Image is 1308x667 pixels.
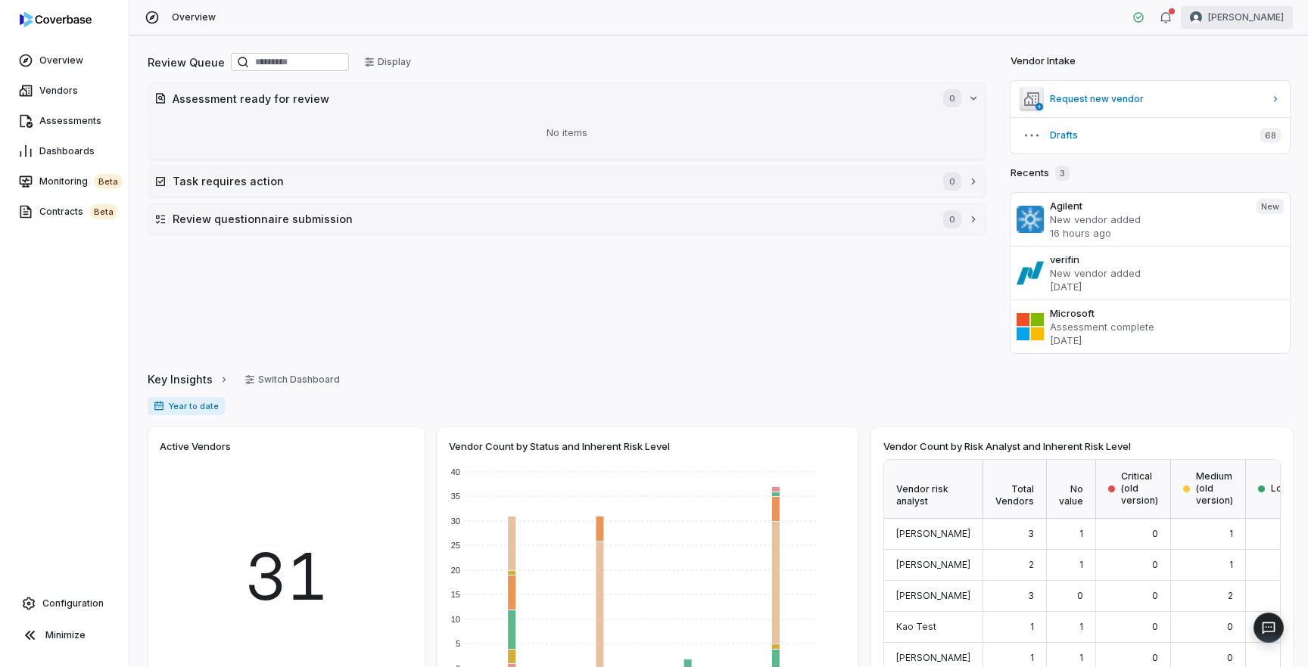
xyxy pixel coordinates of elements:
[943,172,961,191] span: 0
[1229,559,1233,570] span: 1
[154,401,164,411] svg: Date range for report
[172,11,216,23] span: Overview
[1152,652,1158,663] span: 0
[1260,128,1281,143] span: 68
[451,541,460,550] text: 25
[1050,266,1284,280] p: New vendor added
[1196,470,1233,507] span: Medium (old version)
[1011,117,1290,154] button: Drafts68
[148,397,225,415] span: Year to date
[1028,528,1034,539] span: 3
[39,85,78,97] span: Vendors
[6,620,123,650] button: Minimize
[1050,280,1284,293] p: [DATE]
[3,107,126,135] a: Assessments
[1152,528,1158,539] span: 0
[6,590,123,617] a: Configuration
[39,204,118,219] span: Contracts
[173,211,928,227] h2: Review questionnaire submission
[94,174,123,189] span: beta
[1079,559,1083,570] span: 1
[1079,652,1083,663] span: 1
[1152,590,1158,601] span: 0
[1152,559,1158,570] span: 0
[235,368,349,391] button: Switch Dashboard
[1077,590,1083,601] span: 0
[449,439,670,453] span: Vendor Count by Status and Inherent Risk Level
[1208,11,1284,23] span: [PERSON_NAME]
[148,166,986,197] button: Task requires action0
[148,204,986,234] button: Review questionnaire submission0
[1050,306,1284,320] h3: Microsoft
[3,47,126,74] a: Overview
[896,621,936,632] span: Kao Test
[451,566,460,575] text: 20
[1011,54,1076,69] h2: Vendor Intake
[1050,199,1244,213] h3: Agilent
[1271,482,1290,495] span: Low
[20,12,92,27] img: Coverbase logo
[1011,193,1290,246] a: AgilentNew vendor added16 hours agoNew
[1190,11,1202,23] img: Zi Chong Kao avatar
[154,113,979,153] div: No items
[883,439,1131,453] span: Vendor Count by Risk Analyst and Inherent Risk Level
[355,51,420,73] button: Display
[3,138,126,165] a: Dashboards
[1028,590,1034,601] span: 3
[1079,621,1083,632] span: 1
[1011,81,1290,117] a: Request new vendor
[3,168,126,195] a: Monitoringbeta
[451,492,460,501] text: 35
[1011,299,1290,353] a: MicrosoftAssessment complete[DATE]
[1029,559,1034,570] span: 2
[896,528,970,539] span: [PERSON_NAME]
[148,83,986,113] button: Assessment ready for review0
[39,174,123,189] span: Monitoring
[1227,621,1233,632] span: 0
[943,210,961,228] span: 0
[148,371,213,387] span: Key Insights
[1257,199,1284,214] span: New
[1047,460,1096,519] div: No value
[3,198,126,225] a: Contractsbeta
[451,615,460,624] text: 10
[451,590,460,599] text: 15
[451,467,460,476] text: 40
[1050,213,1244,226] p: New vendor added
[244,528,329,625] span: 31
[943,89,961,107] span: 0
[173,91,928,107] h2: Assessment ready for review
[39,54,83,67] span: Overview
[39,115,101,127] span: Assessments
[1030,652,1034,663] span: 1
[42,597,104,610] span: Configuration
[1152,621,1158,632] span: 0
[1050,93,1264,105] span: Request new vendor
[148,54,225,70] h2: Review Queue
[1229,528,1233,539] span: 1
[89,204,118,219] span: beta
[1181,6,1293,29] button: Zi Chong Kao avatar[PERSON_NAME]
[1050,333,1284,347] p: [DATE]
[1228,590,1233,601] span: 2
[173,173,928,189] h2: Task requires action
[1121,470,1158,507] span: Critical (old version)
[456,639,460,648] text: 5
[1030,621,1034,632] span: 1
[884,460,983,519] div: Vendor risk analyst
[1050,129,1248,141] span: Drafts
[1050,226,1244,240] p: 16 hours ago
[1227,652,1233,663] span: 0
[983,460,1047,519] div: Total Vendors
[1011,246,1290,299] a: verifinNew vendor added[DATE]
[3,77,126,104] a: Vendors
[148,364,229,396] a: Key Insights
[896,590,970,601] span: [PERSON_NAME]
[1011,166,1070,181] h2: Recents
[1055,166,1070,181] span: 3
[896,652,970,663] span: [PERSON_NAME]
[143,364,234,396] button: Key Insights
[160,439,231,453] span: Active Vendors
[896,559,970,570] span: [PERSON_NAME]
[39,145,95,157] span: Dashboards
